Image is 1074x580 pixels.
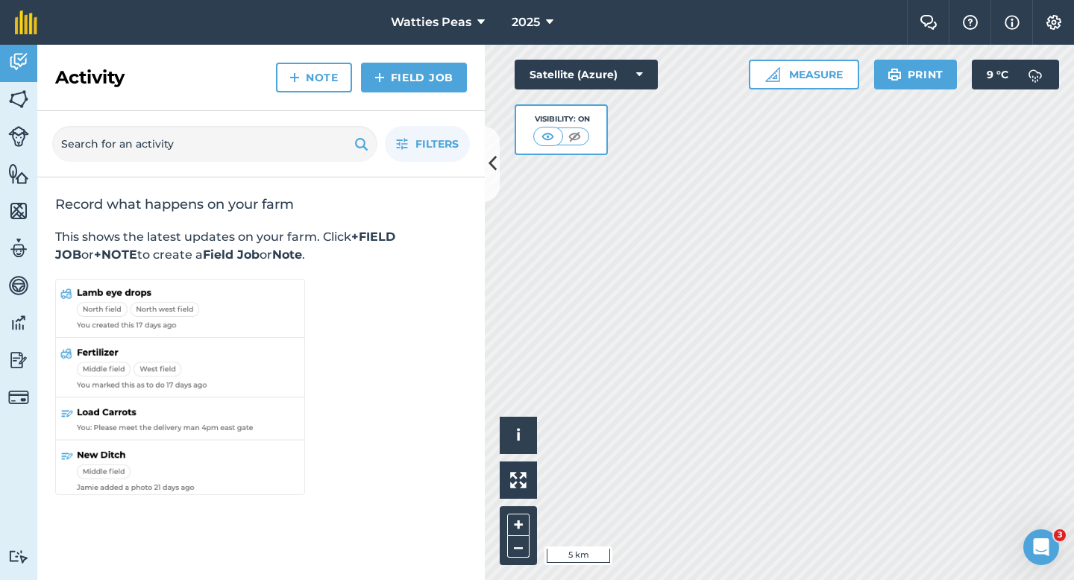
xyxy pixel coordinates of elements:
[538,129,557,144] img: svg+xml;base64,PHN2ZyB4bWxucz0iaHR0cDovL3d3dy53My5vcmcvMjAwMC9zdmciIHdpZHRoPSI1MCIgaGVpZ2h0PSI0MC...
[533,113,590,125] div: Visibility: On
[94,248,137,262] strong: +NOTE
[354,135,368,153] img: svg+xml;base64,PHN2ZyB4bWxucz0iaHR0cDovL3d3dy53My5vcmcvMjAwMC9zdmciIHdpZHRoPSIxOSIgaGVpZ2h0PSIyNC...
[961,15,979,30] img: A question mark icon
[55,66,125,89] h2: Activity
[8,163,29,185] img: svg+xml;base64,PHN2ZyB4bWxucz0iaHR0cDovL3d3dy53My5vcmcvMjAwMC9zdmciIHdpZHRoPSI1NiIgaGVpZ2h0PSI2MC...
[507,514,530,536] button: +
[8,387,29,408] img: svg+xml;base64,PD94bWwgdmVyc2lvbj0iMS4wIiBlbmNvZGluZz0idXRmLTgiPz4KPCEtLSBHZW5lcmF0b3I6IEFkb2JlIE...
[920,15,938,30] img: Two speech bubbles overlapping with the left bubble in the forefront
[510,472,527,488] img: Four arrows, one pointing top left, one top right, one bottom right and the last bottom left
[765,67,780,82] img: Ruler icon
[515,60,658,89] button: Satellite (Azure)
[749,60,859,89] button: Measure
[507,536,530,558] button: –
[276,63,352,92] a: Note
[512,13,540,31] span: 2025
[1054,529,1066,541] span: 3
[52,126,377,162] input: Search for an activity
[8,274,29,297] img: svg+xml;base64,PD94bWwgdmVyc2lvbj0iMS4wIiBlbmNvZGluZz0idXRmLTgiPz4KPCEtLSBHZW5lcmF0b3I6IEFkb2JlIE...
[8,126,29,147] img: svg+xml;base64,PD94bWwgdmVyc2lvbj0iMS4wIiBlbmNvZGluZz0idXRmLTgiPz4KPCEtLSBHZW5lcmF0b3I6IEFkb2JlIE...
[374,69,385,86] img: svg+xml;base64,PHN2ZyB4bWxucz0iaHR0cDovL3d3dy53My5vcmcvMjAwMC9zdmciIHdpZHRoPSIxNCIgaGVpZ2h0PSIyNC...
[972,60,1059,89] button: 9 °C
[1045,15,1063,30] img: A cog icon
[8,549,29,564] img: svg+xml;base64,PD94bWwgdmVyc2lvbj0iMS4wIiBlbmNvZGluZz0idXRmLTgiPz4KPCEtLSBHZW5lcmF0b3I6IEFkb2JlIE...
[1020,60,1050,89] img: svg+xml;base64,PD94bWwgdmVyc2lvbj0iMS4wIiBlbmNvZGluZz0idXRmLTgiPz4KPCEtLSBHZW5lcmF0b3I6IEFkb2JlIE...
[203,248,260,262] strong: Field Job
[1023,529,1059,565] iframe: Intercom live chat
[289,69,300,86] img: svg+xml;base64,PHN2ZyB4bWxucz0iaHR0cDovL3d3dy53My5vcmcvMjAwMC9zdmciIHdpZHRoPSIxNCIgaGVpZ2h0PSIyNC...
[415,136,459,152] span: Filters
[987,60,1008,89] span: 9 ° C
[8,349,29,371] img: svg+xml;base64,PD94bWwgdmVyc2lvbj0iMS4wIiBlbmNvZGluZz0idXRmLTgiPz4KPCEtLSBHZW5lcmF0b3I6IEFkb2JlIE...
[8,88,29,110] img: svg+xml;base64,PHN2ZyB4bWxucz0iaHR0cDovL3d3dy53My5vcmcvMjAwMC9zdmciIHdpZHRoPSI1NiIgaGVpZ2h0PSI2MC...
[8,51,29,73] img: svg+xml;base64,PD94bWwgdmVyc2lvbj0iMS4wIiBlbmNvZGluZz0idXRmLTgiPz4KPCEtLSBHZW5lcmF0b3I6IEFkb2JlIE...
[55,195,467,213] h2: Record what happens on your farm
[385,126,470,162] button: Filters
[55,228,467,264] p: This shows the latest updates on your farm. Click or to create a or .
[8,237,29,259] img: svg+xml;base64,PD94bWwgdmVyc2lvbj0iMS4wIiBlbmNvZGluZz0idXRmLTgiPz4KPCEtLSBHZW5lcmF0b3I6IEFkb2JlIE...
[15,10,37,34] img: fieldmargin Logo
[8,312,29,334] img: svg+xml;base64,PD94bWwgdmVyc2lvbj0iMS4wIiBlbmNvZGluZz0idXRmLTgiPz4KPCEtLSBHZW5lcmF0b3I6IEFkb2JlIE...
[361,63,467,92] a: Field Job
[874,60,958,89] button: Print
[391,13,471,31] span: Watties Peas
[500,417,537,454] button: i
[8,200,29,222] img: svg+xml;base64,PHN2ZyB4bWxucz0iaHR0cDovL3d3dy53My5vcmcvMjAwMC9zdmciIHdpZHRoPSI1NiIgaGVpZ2h0PSI2MC...
[272,248,302,262] strong: Note
[565,129,584,144] img: svg+xml;base64,PHN2ZyB4bWxucz0iaHR0cDovL3d3dy53My5vcmcvMjAwMC9zdmciIHdpZHRoPSI1MCIgaGVpZ2h0PSI0MC...
[1005,13,1020,31] img: svg+xml;base64,PHN2ZyB4bWxucz0iaHR0cDovL3d3dy53My5vcmcvMjAwMC9zdmciIHdpZHRoPSIxNyIgaGVpZ2h0PSIxNy...
[888,66,902,83] img: svg+xml;base64,PHN2ZyB4bWxucz0iaHR0cDovL3d3dy53My5vcmcvMjAwMC9zdmciIHdpZHRoPSIxOSIgaGVpZ2h0PSIyNC...
[516,426,521,444] span: i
